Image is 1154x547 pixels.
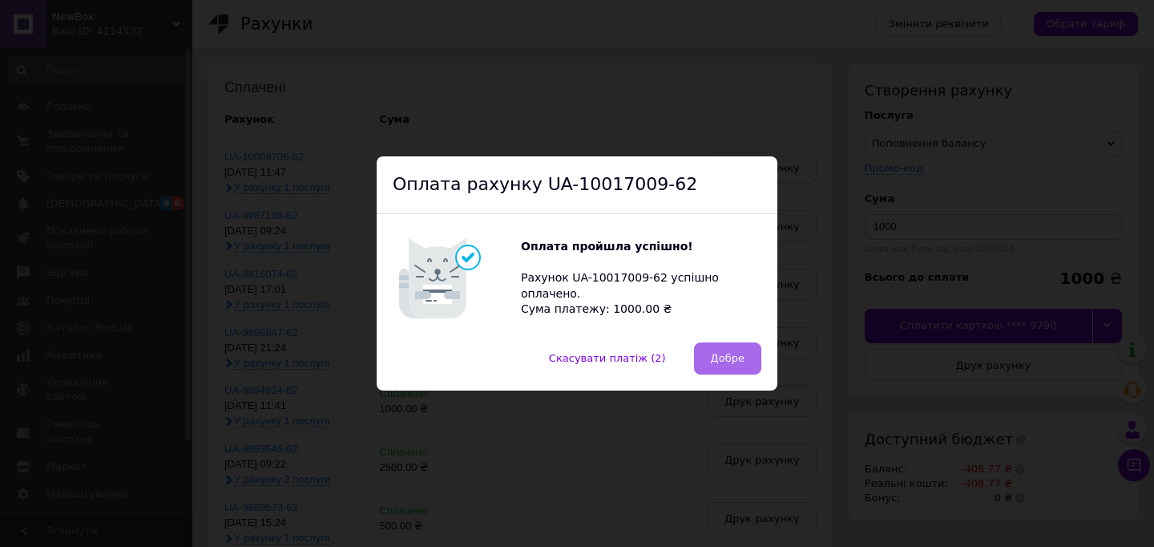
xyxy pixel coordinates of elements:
[694,342,761,375] button: Добре
[521,239,761,318] div: Рахунок UA-10017009-62 успішно оплачено. Сума платежу: 1000.00 ₴
[521,240,693,253] b: Оплата пройшла успішно!
[549,352,666,364] span: Скасувати платіж (2)
[532,342,683,375] button: Скасувати платіж (2)
[393,230,521,326] img: Котик говорить Оплата пройшла успішно!
[377,156,777,214] div: Оплата рахунку UA-10017009-62
[711,352,744,364] span: Добре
